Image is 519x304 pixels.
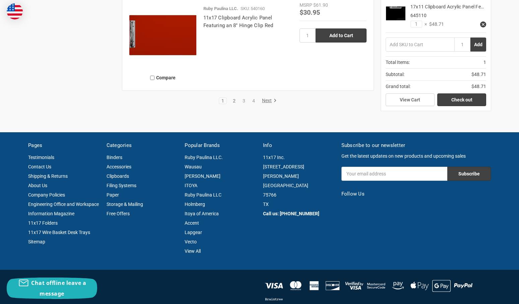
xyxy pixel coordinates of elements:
[7,278,97,299] button: Chat offline leave a message
[28,142,100,149] h5: Pages
[28,173,68,179] a: Shipping & Returns
[7,3,23,19] img: duty and tax information for United States
[410,4,484,9] a: 17x11 Clipboard Acrylic Panel Fe…
[231,98,238,103] a: 2
[471,71,486,78] span: $48.71
[185,248,201,254] a: View All
[341,167,447,181] input: Your email address
[219,98,226,103] a: 1
[386,71,404,78] span: Subtotal:
[464,286,519,304] iframe: Google Customer Reviews
[28,164,51,169] a: Contact Us
[107,173,129,179] a: Clipboards
[386,37,454,52] input: Add SKU to Cart
[28,202,99,216] a: Engineering Office and Workspace Information Magazine
[313,2,328,8] span: $61.90
[107,164,131,169] a: Accessories
[107,155,122,160] a: Binders
[263,211,319,216] a: Call us: [PHONE_NUMBER]
[483,59,486,66] span: 1
[185,220,199,226] a: Accent
[300,2,312,9] div: MSRP
[185,155,223,160] a: Ruby Paulina LLC.
[471,83,486,90] span: $48.71
[386,3,406,23] img: 17x11 Clipboard Acrylic Panel Featuring an 11" Hinge Clip Black
[241,5,265,12] p: SKU: 540160
[437,93,486,106] a: Check out
[410,13,427,18] span: 645110
[341,153,491,160] p: Get the latest updates on new products and upcoming sales
[31,279,86,297] span: Chat offline leave a message
[263,142,334,149] h5: Info
[386,83,410,90] span: Grand total:
[185,173,220,179] a: [PERSON_NAME]
[107,142,178,149] h5: Categories
[107,211,130,216] a: Free Offers
[28,230,90,235] a: 11x17 Wire Basket Desk Trays
[28,183,47,188] a: About Us
[28,220,58,226] a: 11x17 Folders
[203,5,238,12] p: Ruby Paulina LLC.
[28,239,45,244] a: Sitemap
[386,93,435,106] a: View Cart
[316,28,367,43] input: Add to Cart
[300,8,320,16] span: $30.95
[341,142,491,149] h5: Subscribe to our newsletter
[386,59,410,66] span: Total Items:
[422,21,427,28] span: ×
[150,76,154,80] input: Compare
[185,164,202,169] a: Wausau
[129,72,196,83] label: Compare
[260,98,277,104] a: Next
[240,98,248,103] a: 3
[28,192,65,198] a: Company Policies
[185,142,256,149] h5: Popular Brands
[28,155,54,160] a: Testimonials
[341,190,491,198] h5: Follow Us
[185,211,219,216] a: Itoya of America
[185,183,197,188] a: ITOYA
[263,153,334,209] address: 11x17 Inc. [STREET_ADDRESS][PERSON_NAME] [GEOGRAPHIC_DATA] 75766 TX
[447,167,491,181] input: Subscribe
[107,192,119,198] a: Paper
[470,37,486,52] button: Add
[203,15,273,28] a: 11x17 Clipboard Acrylic Panel Featuring an 8" Hinge Clip Red
[129,2,196,69] img: 11x17 Clipboard Acrylic Panel Featuring an 8" Hinge Clip Red
[185,202,205,207] a: Holmberg
[185,239,197,244] a: Vecto
[185,230,202,235] a: Lapgear
[107,202,143,207] a: Storage & Mailing
[28,290,256,296] p: © 2025 11x17
[107,183,136,188] a: Filing Systems
[250,98,257,103] a: 4
[427,21,444,28] span: $48.71
[185,192,221,198] a: Ruby Paulina LLC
